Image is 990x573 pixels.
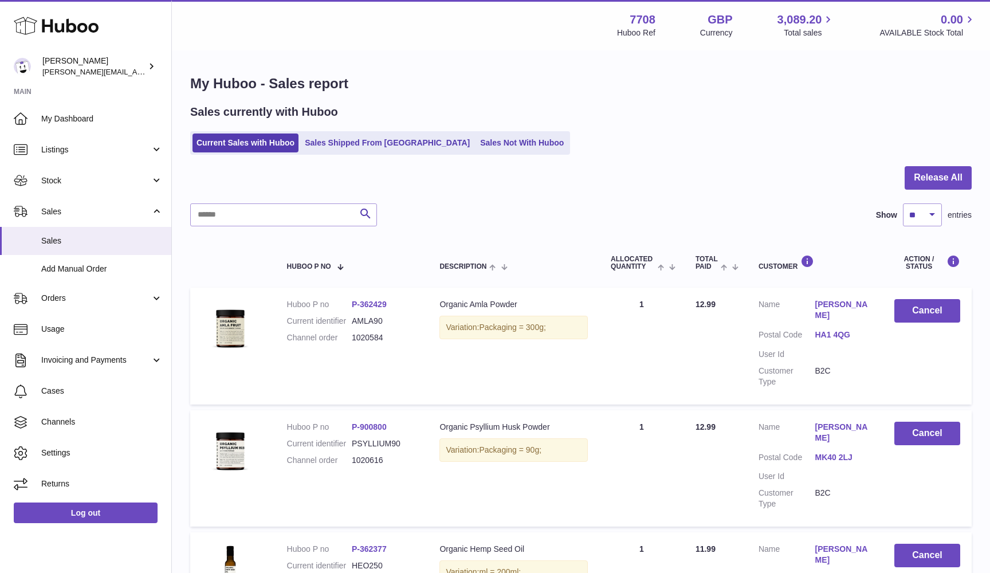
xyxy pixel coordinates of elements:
[815,366,872,387] dd: B2C
[439,299,588,310] div: Organic Amla Powder
[192,134,298,152] a: Current Sales with Huboo
[759,488,815,509] dt: Customer Type
[439,438,588,462] div: Variation:
[815,299,872,321] a: [PERSON_NAME]
[759,366,815,387] dt: Customer Type
[352,438,417,449] dd: PSYLLIUM90
[759,422,815,446] dt: Name
[352,544,387,554] a: P-362377
[42,56,146,77] div: [PERSON_NAME]
[894,544,960,567] button: Cancel
[948,210,972,221] span: entries
[41,478,163,489] span: Returns
[700,28,733,38] div: Currency
[879,12,976,38] a: 0.00 AVAILABLE Stock Total
[41,293,151,304] span: Orders
[439,422,588,433] div: Organic Psyllium Husk Powder
[815,329,872,340] a: HA1 4QG
[202,299,259,356] img: 77081700557628.jpg
[696,256,718,270] span: Total paid
[599,288,684,404] td: 1
[287,544,352,555] dt: Huboo P no
[14,503,158,523] a: Log out
[42,67,230,76] span: [PERSON_NAME][EMAIL_ADDRESS][DOMAIN_NAME]
[696,422,716,431] span: 12.99
[287,332,352,343] dt: Channel order
[696,300,716,309] span: 12.99
[41,175,151,186] span: Stock
[479,445,541,454] span: Packaging = 90g;
[696,544,716,554] span: 11.99
[287,560,352,571] dt: Current identifier
[894,255,960,270] div: Action / Status
[287,422,352,433] dt: Huboo P no
[894,299,960,323] button: Cancel
[815,422,872,444] a: [PERSON_NAME]
[759,544,815,568] dt: Name
[876,210,897,221] label: Show
[439,263,486,270] span: Description
[287,263,331,270] span: Huboo P no
[759,471,815,482] dt: User Id
[41,144,151,155] span: Listings
[41,448,163,458] span: Settings
[599,410,684,527] td: 1
[202,422,259,479] img: 77081700556858.jpg
[301,134,474,152] a: Sales Shipped From [GEOGRAPHIC_DATA]
[759,452,815,466] dt: Postal Code
[287,299,352,310] dt: Huboo P no
[41,264,163,274] span: Add Manual Order
[14,58,31,75] img: victor@erbology.co
[439,316,588,339] div: Variation:
[815,488,872,509] dd: B2C
[41,355,151,366] span: Invoicing and Payments
[190,104,338,120] h2: Sales currently with Huboo
[815,452,872,463] a: MK40 2LJ
[287,438,352,449] dt: Current identifier
[815,544,872,566] a: [PERSON_NAME]
[759,329,815,343] dt: Postal Code
[630,12,655,28] strong: 7708
[287,316,352,327] dt: Current identifier
[611,256,655,270] span: ALLOCATED Quantity
[759,349,815,360] dt: User Id
[352,316,417,327] dd: AMLA90
[352,455,417,466] dd: 1020616
[759,299,815,324] dt: Name
[41,113,163,124] span: My Dashboard
[784,28,835,38] span: Total sales
[41,206,151,217] span: Sales
[352,422,387,431] a: P-900800
[41,324,163,335] span: Usage
[439,544,588,555] div: Organic Hemp Seed Oil
[41,417,163,427] span: Channels
[41,386,163,397] span: Cases
[479,323,545,332] span: Packaging = 300g;
[352,300,387,309] a: P-362429
[287,455,352,466] dt: Channel order
[941,12,963,28] span: 0.00
[352,560,417,571] dd: HEO250
[905,166,972,190] button: Release All
[190,74,972,93] h1: My Huboo - Sales report
[41,236,163,246] span: Sales
[759,255,871,270] div: Customer
[476,134,568,152] a: Sales Not With Huboo
[894,422,960,445] button: Cancel
[708,12,732,28] strong: GBP
[879,28,976,38] span: AVAILABLE Stock Total
[777,12,835,38] a: 3,089.20 Total sales
[777,12,822,28] span: 3,089.20
[617,28,655,38] div: Huboo Ref
[352,332,417,343] dd: 1020584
